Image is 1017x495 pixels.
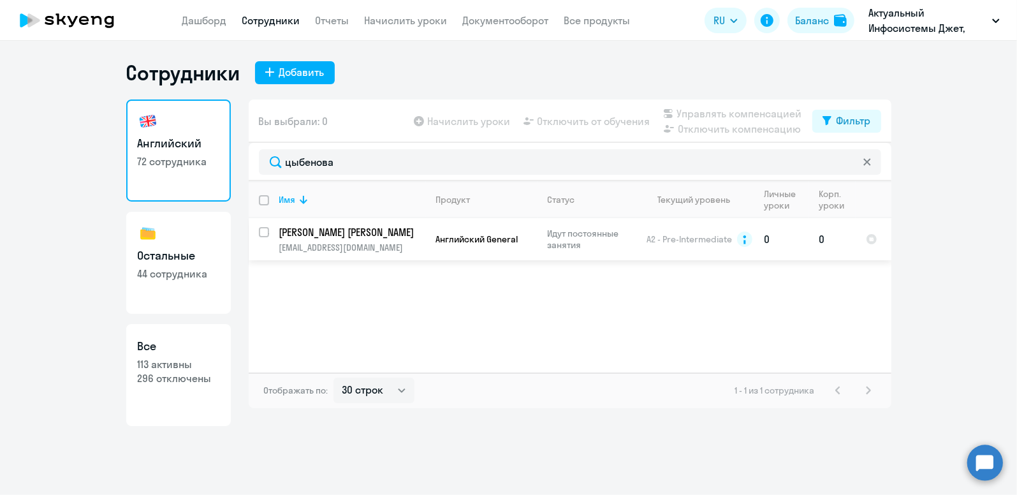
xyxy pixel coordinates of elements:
a: Английский72 сотрудника [126,100,231,202]
button: RU [705,8,747,33]
div: Корп. уроки [819,188,855,211]
img: english [138,111,158,131]
a: Остальные44 сотрудника [126,212,231,314]
p: [PERSON_NAME] [PERSON_NAME] [279,225,423,239]
span: A2 - Pre-Intermediate [647,233,732,245]
div: Текущий уровень [657,194,730,205]
div: Статус [548,194,575,205]
div: Имя [279,194,425,205]
div: Личные уроки [765,188,808,211]
td: 0 [754,218,809,260]
p: 72 сотрудника [138,154,219,168]
button: Актуальный Инфосистемы Джет, ИНФОСИСТЕМЫ ДЖЕТ, АО [862,5,1006,36]
a: Все113 активны296 отключены [126,324,231,426]
a: Дашборд [182,14,227,27]
div: Добавить [279,64,325,80]
h1: Сотрудники [126,60,240,85]
button: Фильтр [812,110,881,133]
a: Документооборот [463,14,549,27]
p: [EMAIL_ADDRESS][DOMAIN_NAME] [279,242,425,253]
a: Сотрудники [242,14,300,27]
div: Личные уроки [765,188,800,211]
div: Баланс [795,13,829,28]
span: Вы выбрали: 0 [259,114,328,129]
p: Идут постоянные занятия [548,228,635,251]
a: Все продукты [564,14,631,27]
a: Начислить уроки [365,14,448,27]
h3: Все [138,338,219,355]
a: [PERSON_NAME] [PERSON_NAME] [279,225,425,239]
h3: Английский [138,135,219,152]
img: balance [834,14,847,27]
div: Имя [279,194,296,205]
input: Поиск по имени, email, продукту или статусу [259,149,881,175]
button: Балансbalance [787,8,854,33]
div: Статус [548,194,635,205]
span: 1 - 1 из 1 сотрудника [735,385,815,396]
span: Отображать по: [264,385,328,396]
td: 0 [809,218,856,260]
div: Фильтр [837,113,871,128]
a: Отчеты [316,14,349,27]
p: 44 сотрудника [138,267,219,281]
div: Продукт [436,194,471,205]
div: Корп. уроки [819,188,847,211]
img: others [138,223,158,244]
h3: Остальные [138,247,219,264]
p: 296 отключены [138,371,219,385]
span: Английский General [436,233,518,245]
button: Добавить [255,61,335,84]
div: Текущий уровень [646,194,754,205]
div: Продукт [436,194,537,205]
p: Актуальный Инфосистемы Джет, ИНФОСИСТЕМЫ ДЖЕТ, АО [868,5,987,36]
span: RU [713,13,725,28]
p: 113 активны [138,357,219,371]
